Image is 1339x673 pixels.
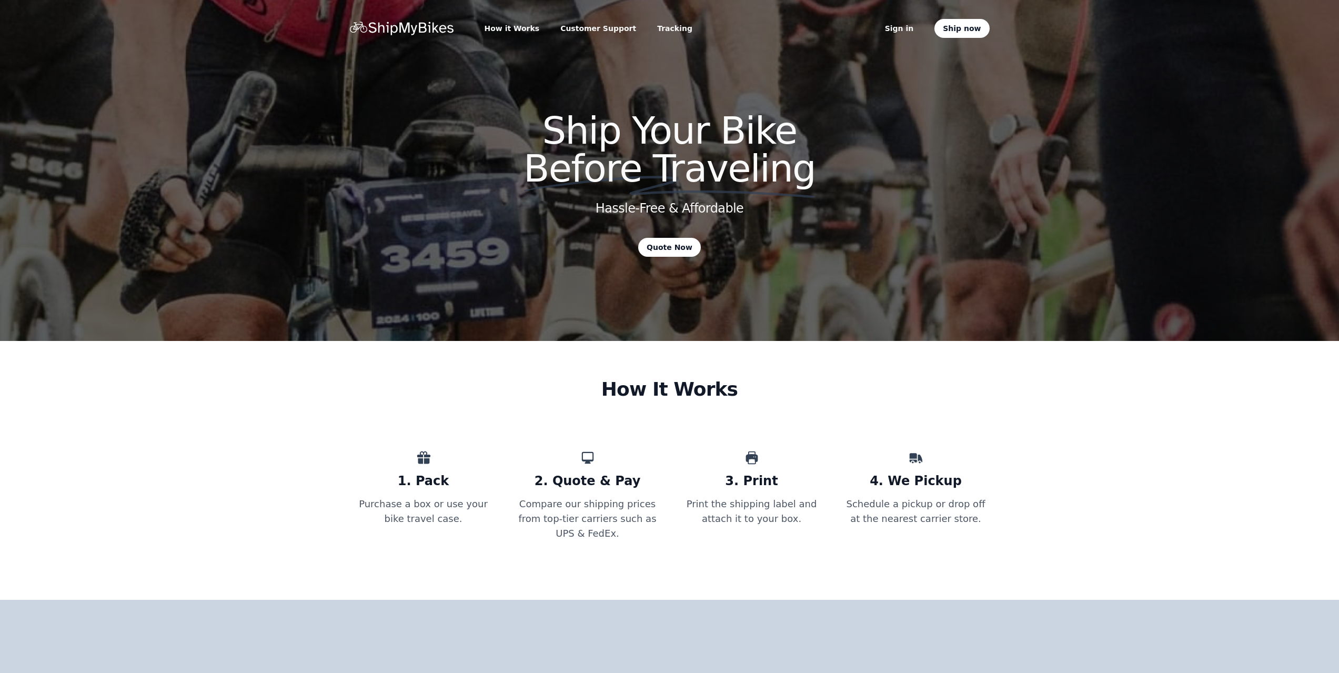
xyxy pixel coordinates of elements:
p: Compare our shipping prices from top-tier carriers such as UPS & FedEx. [514,497,661,541]
h2: Hassle-Free & Affordable [596,200,744,217]
p: Purchase a box or use your bike travel case. [350,497,497,541]
a: Quote Now [638,238,701,257]
h2: How It Works [493,379,847,400]
a: Tracking [653,21,697,36]
h3: 4. We Pickup [842,465,990,488]
span: Before Traveling [523,146,816,190]
h3: 3. Print [678,465,825,488]
a: How it Works [480,21,544,36]
a: Home [350,22,455,35]
p: Schedule a pickup or drop off at the nearest carrier store. [842,497,990,541]
h3: 2. Quote & Pay [514,465,661,488]
a: Sign in [881,21,918,36]
iframe: chat widget [1295,631,1328,662]
h3: 1. Pack [350,465,497,488]
a: Customer Support [556,21,640,36]
h1: Ship Your Bike [434,112,905,187]
p: Print the shipping label and attach it to your box. [678,497,825,541]
a: Ship now [934,19,989,38]
span: Ship now [943,23,981,34]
